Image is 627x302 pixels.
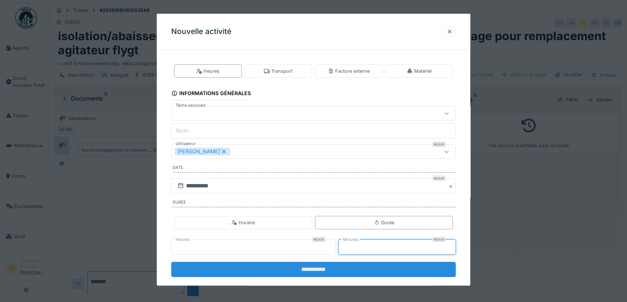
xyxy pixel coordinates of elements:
div: Horaire [231,219,255,226]
div: Heures [196,68,219,75]
button: Close [448,178,456,193]
h3: Nouvelle activité [171,27,231,36]
div: Transport [264,68,293,75]
label: Tâche associée [174,102,207,109]
div: Requis [312,237,325,242]
label: Utilisateur [174,141,197,147]
label: Minutes [341,237,360,243]
div: Matériel [407,68,432,75]
label: Durée [173,199,456,207]
div: [PERSON_NAME] [174,148,230,156]
div: Requis [432,237,446,242]
div: Requis [432,141,446,147]
div: Requis [432,175,446,181]
label: Date [173,165,456,173]
label: Heures [174,237,191,243]
label: Nom [174,126,190,135]
div: Informations générales [171,88,251,100]
div: Facture externe [328,68,370,75]
div: Durée [374,219,394,226]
